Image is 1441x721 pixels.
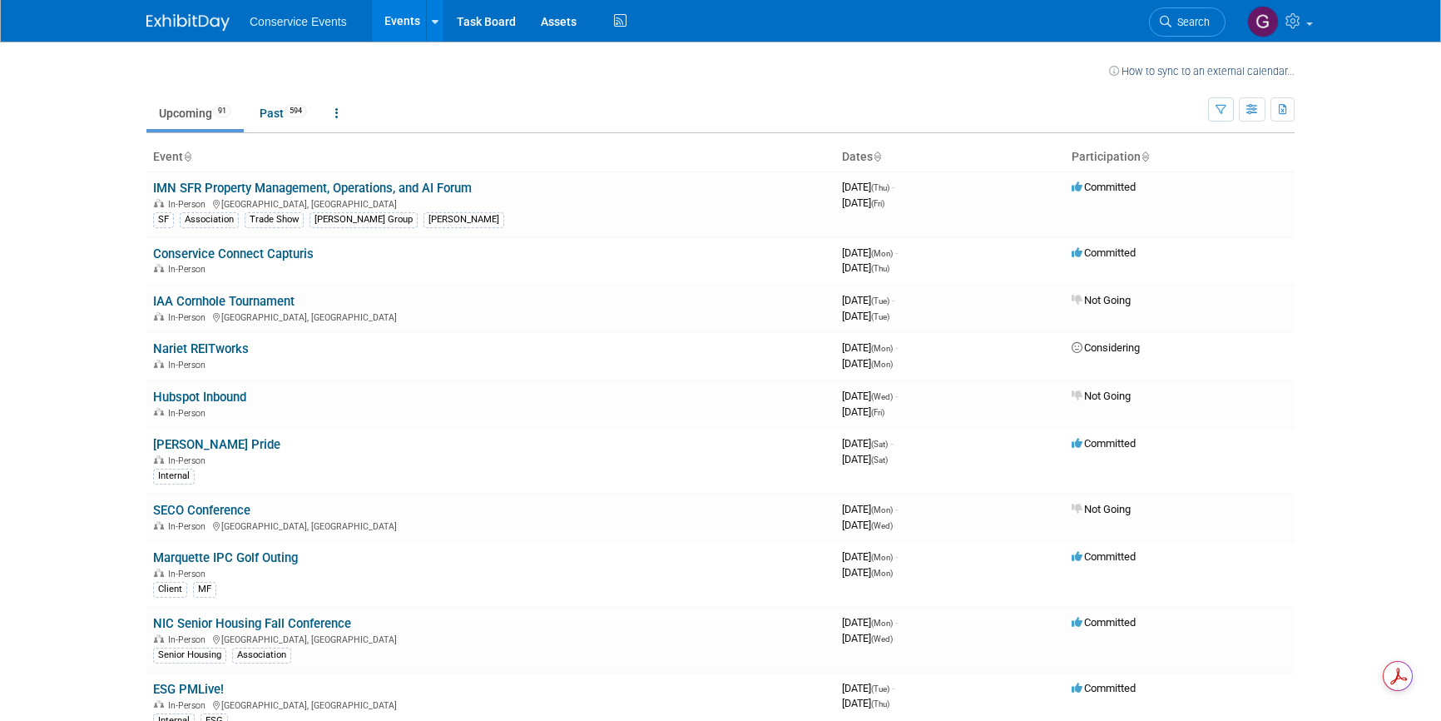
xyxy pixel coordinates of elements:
span: Committed [1072,616,1136,629]
span: Not Going [1072,503,1131,515]
span: [DATE] [842,294,894,306]
span: - [895,246,898,259]
span: In-Person [168,360,210,370]
img: In-Person Event [154,700,164,709]
div: MF [193,582,216,597]
span: (Wed) [871,634,893,644]
img: In-Person Event [154,199,164,207]
span: (Thu) [871,264,889,273]
span: In-Person [168,312,210,323]
a: How to sync to an external calendar... [1109,65,1295,77]
span: [DATE] [842,566,893,579]
span: [DATE] [842,503,898,515]
div: Senior Housing [153,648,226,663]
a: ESG PMLive! [153,682,224,697]
a: Nariet REITworks [153,341,249,356]
div: [GEOGRAPHIC_DATA], [GEOGRAPHIC_DATA] [153,632,829,645]
span: [DATE] [842,437,893,450]
span: [DATE] [842,682,894,694]
span: (Tue) [871,296,889,306]
span: (Wed) [871,521,893,530]
span: 91 [213,105,231,117]
span: [DATE] [842,181,894,193]
img: In-Person Event [154,408,164,416]
span: - [895,550,898,563]
div: [PERSON_NAME] [423,212,504,227]
div: Association [180,212,239,227]
span: Search [1171,16,1210,28]
span: Committed [1072,437,1136,450]
span: - [892,682,894,694]
span: Committed [1072,550,1136,563]
span: Committed [1072,181,1136,193]
div: Trade Show [245,212,304,227]
span: (Sat) [871,440,888,449]
span: Not Going [1072,390,1131,402]
span: Committed [1072,682,1136,694]
span: [DATE] [842,632,893,644]
img: ExhibitDay [146,14,230,31]
a: Conservice Connect Capturis [153,246,314,261]
span: [DATE] [842,519,893,531]
span: Conservice Events [250,15,347,28]
span: (Sat) [871,455,888,465]
a: Hubspot Inbound [153,390,246,405]
a: Sort by Participation Type [1141,150,1149,163]
span: In-Person [168,199,210,210]
div: Internal [153,469,195,484]
th: Participation [1065,143,1295,172]
span: - [892,181,894,193]
div: [GEOGRAPHIC_DATA], [GEOGRAPHIC_DATA] [153,698,829,711]
span: (Mon) [871,249,893,258]
span: (Fri) [871,408,884,417]
span: [DATE] [842,453,888,465]
span: - [895,341,898,354]
a: IAA Cornhole Tournament [153,294,295,309]
span: In-Person [168,569,210,579]
a: IMN SFR Property Management, Operations, and AI Forum [153,181,472,196]
img: In-Person Event [154,455,164,464]
span: - [892,294,894,306]
span: - [895,503,898,515]
span: Committed [1072,246,1136,259]
span: (Mon) [871,569,893,578]
span: In-Person [168,408,210,419]
a: Sort by Start Date [873,150,881,163]
a: [PERSON_NAME] Pride [153,437,280,452]
span: Not Going [1072,294,1131,306]
span: [DATE] [842,357,893,370]
a: NIC Senior Housing Fall Conference [153,616,351,631]
span: [DATE] [842,390,898,402]
th: Dates [835,143,1065,172]
span: (Mon) [871,360,893,369]
span: Considering [1072,341,1140,354]
a: Past594 [247,97,319,129]
span: (Tue) [871,684,889,694]
th: Event [146,143,835,172]
div: Client [153,582,187,597]
span: In-Person [168,455,210,466]
img: Gayle Reese [1247,6,1279,37]
img: In-Person Event [154,264,164,272]
a: Search [1149,7,1226,37]
a: Marquette IPC Golf Outing [153,550,298,565]
span: In-Person [168,700,210,711]
span: [DATE] [842,261,889,274]
span: (Fri) [871,199,884,208]
div: [PERSON_NAME] Group [309,212,418,227]
div: [GEOGRAPHIC_DATA], [GEOGRAPHIC_DATA] [153,310,829,323]
span: (Wed) [871,392,893,401]
span: In-Person [168,264,210,275]
span: - [895,390,898,402]
span: - [895,616,898,629]
img: In-Person Event [154,360,164,368]
div: [GEOGRAPHIC_DATA], [GEOGRAPHIC_DATA] [153,519,829,532]
span: (Mon) [871,344,893,353]
span: In-Person [168,521,210,532]
img: In-Person Event [154,521,164,530]
span: (Tue) [871,312,889,321]
span: (Mon) [871,619,893,628]
span: [DATE] [842,310,889,322]
span: [DATE] [842,341,898,354]
img: In-Person Event [154,312,164,321]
